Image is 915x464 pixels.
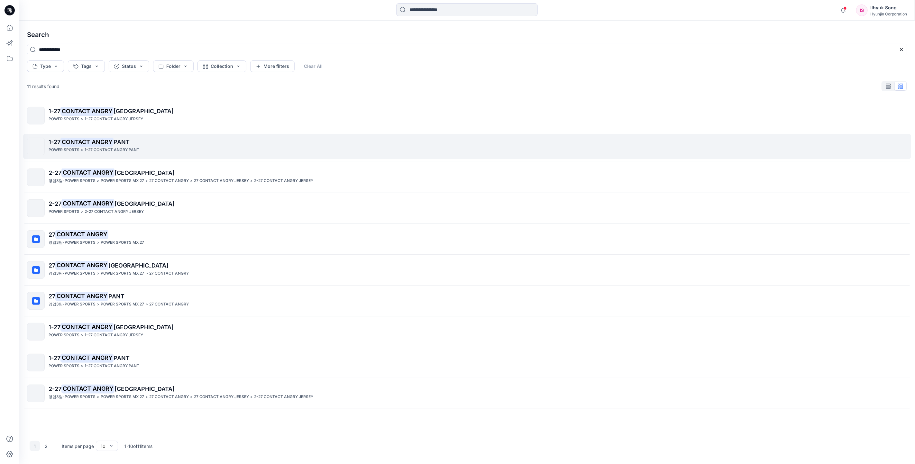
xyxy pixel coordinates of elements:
[101,270,144,277] p: POWER SPORTS MX 27
[49,270,96,277] p: 영업3팀-POWER SPORTS
[81,116,83,123] p: >
[101,177,144,184] p: POWER SPORTS MX 27
[254,394,313,400] p: 2-27 CONTACT ANGRY JERSEY
[85,363,139,369] p: 1-27 CONTACT ANGRY PANT
[68,60,105,72] button: Tags
[23,103,911,128] a: 1-27CONTACT ANGRY[GEOGRAPHIC_DATA]POWER SPORTS>1-27 CONTACT ANGRY JERSEY
[124,443,152,450] p: 1 - 10 of 11 items
[49,239,96,246] p: 영업3팀-POWER SPORTS
[197,60,246,72] button: Collection
[114,139,130,145] span: PANT
[85,208,144,215] p: 2-27 CONTACT ANGRY JERSEY
[870,12,907,16] div: Hyunjin Corporation
[149,177,189,184] p: 27 CONTACT ANGRY
[145,270,148,277] p: >
[49,293,55,300] span: 27
[49,177,96,184] p: 영업3팀-POWER SPORTS
[97,270,99,277] p: >
[49,386,61,392] span: 2-27
[55,230,108,239] mark: CONTACT ANGRY
[23,226,911,252] a: 27CONTACT ANGRY영업3팀-POWER SPORTS>POWER SPORTS MX 27
[81,332,83,339] p: >
[101,443,105,450] div: 10
[101,394,144,400] p: POWER SPORTS MX 27
[49,301,96,308] p: 영업3팀-POWER SPORTS
[49,262,55,269] span: 27
[149,270,189,277] p: 27 CONTACT ANGRY
[49,147,79,153] p: POWER SPORTS
[49,332,79,339] p: POWER SPORTS
[85,116,143,123] p: 1-27 CONTACT ANGRY JERSEY
[81,208,83,215] p: >
[114,386,175,392] span: [GEOGRAPHIC_DATA]
[145,301,148,308] p: >
[22,26,912,44] h4: Search
[109,60,149,72] button: Status
[153,60,194,72] button: Folder
[49,324,60,331] span: 1-27
[23,381,911,406] a: 2-27CONTACT ANGRY[GEOGRAPHIC_DATA]영업3팀-POWER SPORTS>POWER SPORTS MX 27>27 CONTACT ANGRY>27 CONTAC...
[149,394,189,400] p: 27 CONTACT ANGRY
[49,231,55,238] span: 27
[870,4,907,12] div: Ilhyuk Song
[85,147,139,153] p: 1-27 CONTACT ANGRY PANT
[101,239,144,246] p: POWER SPORTS MX 27
[114,324,174,331] span: [GEOGRAPHIC_DATA]
[30,441,40,451] button: 1
[194,394,249,400] p: 27 CONTACT ANGRY JERSEY
[250,177,253,184] p: >
[190,177,193,184] p: >
[23,134,911,159] a: 1-27CONTACT ANGRYPANTPOWER SPORTS>1-27 CONTACT ANGRY PANT
[62,443,94,450] p: Items per page
[49,139,60,145] span: 1-27
[49,355,60,361] span: 1-27
[49,108,60,114] span: 1-27
[60,106,114,115] mark: CONTACT ANGRY
[61,168,114,177] mark: CONTACT ANGRY
[194,177,249,184] p: 27 CONTACT ANGRY JERSEY
[81,363,83,369] p: >
[41,441,51,451] button: 2
[61,384,114,393] mark: CONTACT ANGRY
[97,177,99,184] p: >
[856,5,868,16] div: IS
[81,147,83,153] p: >
[101,301,144,308] p: POWER SPORTS MX 27
[114,355,130,361] span: PANT
[23,257,911,283] a: 27CONTACT ANGRY[GEOGRAPHIC_DATA]영업3팀-POWER SPORTS>POWER SPORTS MX 27>27 CONTACT ANGRY
[49,363,79,369] p: POWER SPORTS
[23,350,911,375] a: 1-27CONTACT ANGRYPANTPOWER SPORTS>1-27 CONTACT ANGRY PANT
[97,394,99,400] p: >
[114,169,175,176] span: [GEOGRAPHIC_DATA]
[55,261,108,270] mark: CONTACT ANGRY
[145,394,148,400] p: >
[23,165,911,190] a: 2-27CONTACT ANGRY[GEOGRAPHIC_DATA]영업3팀-POWER SPORTS>POWER SPORTS MX 27>27 CONTACT ANGRY>27 CONTAC...
[114,108,174,114] span: [GEOGRAPHIC_DATA]
[55,292,108,301] mark: CONTACT ANGRY
[108,262,169,269] span: [GEOGRAPHIC_DATA]
[97,239,99,246] p: >
[60,353,114,362] mark: CONTACT ANGRY
[49,394,96,400] p: 영업3팀-POWER SPORTS
[60,137,114,146] mark: CONTACT ANGRY
[23,196,911,221] a: 2-27CONTACT ANGRY[GEOGRAPHIC_DATA]POWER SPORTS>2-27 CONTACT ANGRY JERSEY
[27,60,64,72] button: Type
[61,199,114,208] mark: CONTACT ANGRY
[23,319,911,344] a: 1-27CONTACT ANGRY[GEOGRAPHIC_DATA]POWER SPORTS>1-27 CONTACT ANGRY JERSEY
[49,208,79,215] p: POWER SPORTS
[49,116,79,123] p: POWER SPORTS
[114,200,175,207] span: [GEOGRAPHIC_DATA]
[27,83,59,90] p: 11 results found
[254,177,313,184] p: 2-27 CONTACT ANGRY JERSEY
[250,394,253,400] p: >
[49,200,61,207] span: 2-27
[145,177,148,184] p: >
[97,301,99,308] p: >
[49,169,61,176] span: 2-27
[60,323,114,332] mark: CONTACT ANGRY
[190,394,193,400] p: >
[149,301,189,308] p: 27 CONTACT ANGRY
[85,332,143,339] p: 1-27 CONTACT ANGRY JERSEY
[108,293,124,300] span: PANT
[23,288,911,314] a: 27CONTACT ANGRYPANT영업3팀-POWER SPORTS>POWER SPORTS MX 27>27 CONTACT ANGRY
